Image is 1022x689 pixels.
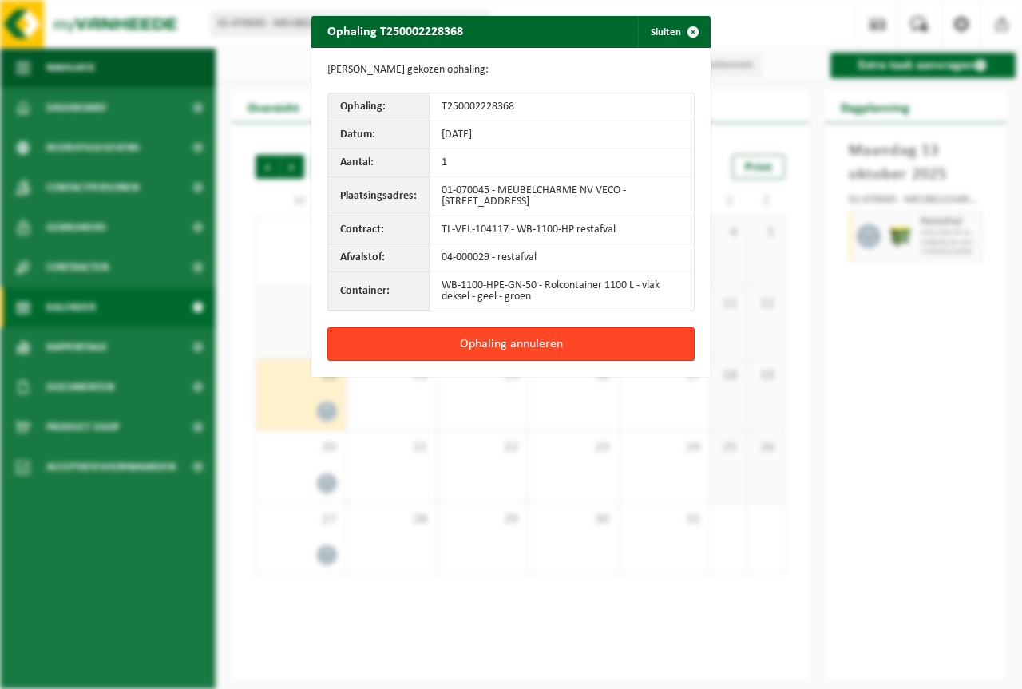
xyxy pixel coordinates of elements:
[430,149,694,177] td: 1
[328,177,430,216] th: Plaatsingsadres:
[311,16,479,46] h2: Ophaling T250002228368
[430,216,694,244] td: TL-VEL-104117 - WB-1100-HP restafval
[430,177,694,216] td: 01-070045 - MEUBELCHARME NV VECO - [STREET_ADDRESS]
[328,272,430,311] th: Container:
[430,244,694,272] td: 04-000029 - restafval
[638,16,709,48] button: Sluiten
[328,121,430,149] th: Datum:
[327,64,695,77] p: [PERSON_NAME] gekozen ophaling:
[328,244,430,272] th: Afvalstof:
[327,327,695,361] button: Ophaling annuleren
[430,121,694,149] td: [DATE]
[328,216,430,244] th: Contract:
[430,272,694,311] td: WB-1100-HPE-GN-50 - Rolcontainer 1100 L - vlak deksel - geel - groen
[328,93,430,121] th: Ophaling:
[430,93,694,121] td: T250002228368
[328,149,430,177] th: Aantal:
